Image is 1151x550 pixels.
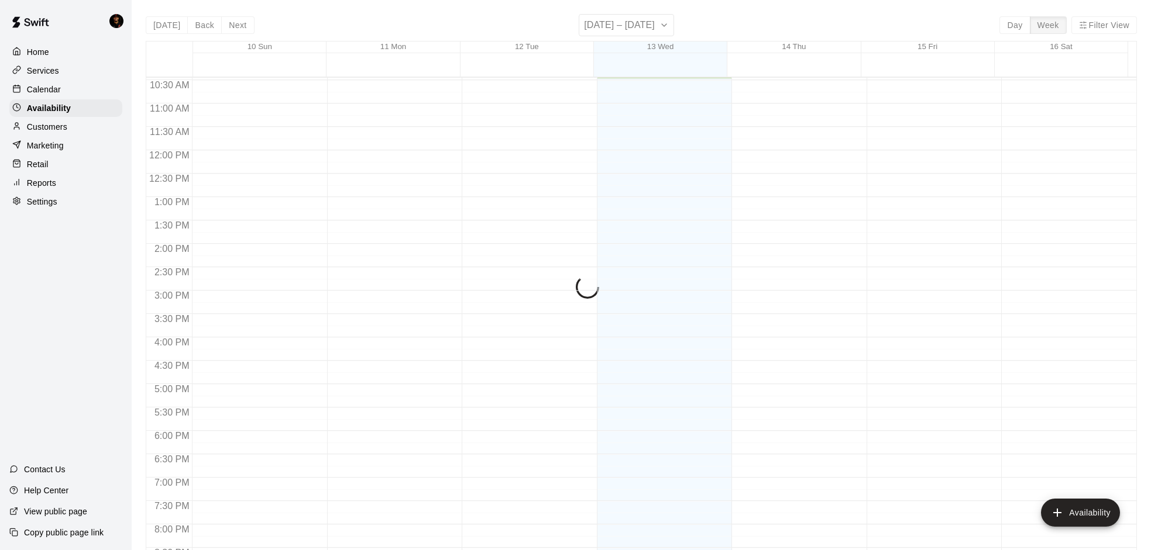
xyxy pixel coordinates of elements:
[147,80,193,90] span: 10:30 AM
[248,42,272,51] button: 10 Sun
[24,527,104,538] p: Copy public page link
[147,127,193,137] span: 11:30 AM
[152,478,193,487] span: 7:00 PM
[152,220,193,230] span: 1:30 PM
[147,103,193,113] span: 11:00 AM
[515,42,539,51] button: 12 Tue
[152,407,193,417] span: 5:30 PM
[27,84,61,95] p: Calendar
[27,46,49,58] p: Home
[24,506,87,517] p: View public page
[1050,42,1073,51] button: 16 Sat
[27,65,59,77] p: Services
[9,155,122,173] a: Retail
[27,177,56,189] p: Reports
[152,244,193,254] span: 2:00 PM
[647,42,674,51] button: 13 Wed
[109,14,123,28] img: Chris McFarland
[152,290,193,300] span: 3:00 PM
[24,485,68,496] p: Help Center
[380,42,406,51] button: 11 Mon
[9,118,122,136] a: Customers
[27,158,49,170] p: Retail
[152,524,193,534] span: 8:00 PM
[918,42,937,51] button: 15 Fri
[9,81,122,98] a: Calendar
[9,137,122,154] a: Marketing
[27,121,67,133] p: Customers
[152,361,193,371] span: 4:30 PM
[152,337,193,347] span: 4:00 PM
[152,431,193,441] span: 6:00 PM
[146,150,192,160] span: 12:00 PM
[9,43,122,61] a: Home
[152,454,193,464] span: 6:30 PM
[107,9,132,33] div: Chris McFarland
[152,501,193,511] span: 7:30 PM
[27,196,57,207] p: Settings
[9,99,122,117] a: Availability
[152,314,193,324] span: 3:30 PM
[152,267,193,277] span: 2:30 PM
[152,384,193,394] span: 5:00 PM
[152,197,193,207] span: 1:00 PM
[24,463,66,475] p: Contact Us
[146,174,192,184] span: 12:30 PM
[9,174,122,192] a: Reports
[782,42,806,51] button: 14 Thu
[1041,499,1120,527] button: add
[27,140,64,151] p: Marketing
[27,102,71,114] p: Availability
[9,62,122,79] a: Services
[9,193,122,210] a: Settings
